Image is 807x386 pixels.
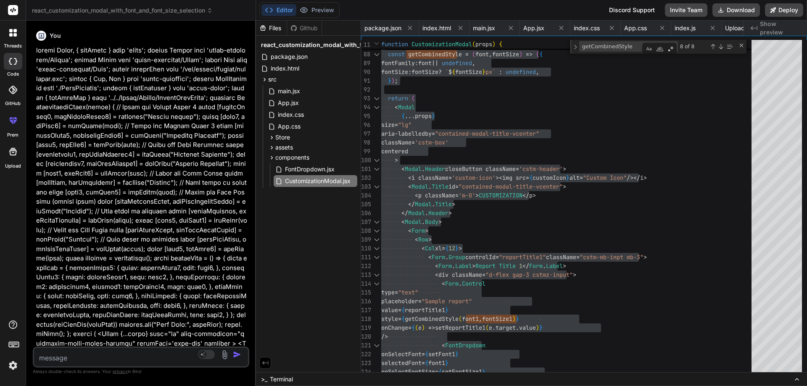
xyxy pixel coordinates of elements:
[519,50,522,58] span: )
[455,68,482,76] span: fontSize
[499,253,546,261] span: "reportTitle1"
[415,200,432,208] span: Modal
[411,95,415,102] span: (
[371,270,382,279] div: Click to collapse the range.
[32,6,213,15] span: react_customization_modal_with_font_and_font_size_selection
[627,174,643,181] span: /></i
[543,262,546,270] span: .
[709,43,716,50] div: Previous Match (Shift+Enter)
[432,200,435,208] span: .
[361,306,370,315] div: 117
[438,262,452,270] span: Form
[415,236,418,243] span: <
[388,95,408,102] span: return
[7,71,19,78] label: code
[415,192,418,199] span: <
[361,165,370,173] div: 101
[452,174,496,181] span: 'custom-icon'
[361,235,370,244] div: 109
[574,24,600,32] span: index.css
[738,42,745,49] div: Close (Escape)
[489,324,492,331] span: e
[277,98,300,108] span: App.jsx
[717,43,724,50] div: Next Match (Enter)
[482,315,512,323] span: fontSize1
[277,121,301,131] span: App.css
[445,306,448,314] span: }
[361,138,370,147] div: 98
[371,156,382,165] div: Click to collapse the range.
[418,59,432,67] span: font
[361,76,370,85] div: 91
[361,129,370,138] div: 97
[516,165,519,173] span: =
[411,324,415,331] span: {
[438,271,482,278] span: div className
[381,130,395,137] span: aria
[452,200,455,208] span: >
[479,192,522,199] span: CUSTOMIZATION
[499,262,516,270] span: Title
[411,174,448,181] span: i className
[425,244,435,252] span: Col
[4,42,22,50] label: threads
[284,164,335,174] span: FontDropdown.jsx
[432,183,448,190] span: Title
[563,165,566,173] span: >
[220,350,229,360] img: attachment
[492,50,519,58] span: fontSize
[499,40,502,48] span: {
[270,63,300,74] span: index.html
[361,341,370,350] div: 121
[465,50,469,58] span: =
[401,218,405,226] span: <
[277,86,301,96] span: main.jsx
[438,68,442,76] span: ?
[459,183,563,190] span: "contained-modal-title-vcenter"
[361,112,370,121] div: 95
[371,341,382,350] div: Click to collapse the range.
[418,297,422,305] span: =
[7,131,18,139] label: prem
[604,3,660,17] div: Discord Support
[6,358,20,373] img: settings
[472,59,475,67] span: ,
[438,218,442,226] span: >
[422,24,451,32] span: index.html
[536,50,539,58] span: (
[452,68,455,76] span: {
[418,192,455,199] span: p className
[445,280,459,287] span: Form
[401,112,405,120] span: {
[395,156,398,164] span: >
[485,271,573,278] span: "d-flex gap-3 cstmz-input"
[475,50,489,58] span: font
[725,42,734,51] div: Find in Selection (Alt+L)
[425,209,428,217] span: .
[546,262,563,270] span: Label
[506,68,536,76] span: undefined
[422,165,425,173] span: .
[381,40,408,48] span: function
[411,68,438,76] span: fontSize
[452,262,455,270] span: .
[361,244,370,253] div: 110
[371,279,382,288] div: Click to collapse the range.
[496,253,499,261] span: =
[492,40,496,48] span: )
[442,280,445,287] span: <
[361,200,370,209] div: 105
[275,143,293,152] span: assets
[415,112,432,120] span: props
[482,68,485,76] span: }
[5,163,21,170] label: Upload
[418,236,428,243] span: Row
[519,262,522,270] span: 1
[546,253,576,261] span: className
[563,262,566,270] span: >
[432,130,435,137] span: =
[765,3,803,17] button: Deploy
[675,24,696,32] span: index.js
[361,103,370,112] div: 94
[381,297,418,305] span: placeholder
